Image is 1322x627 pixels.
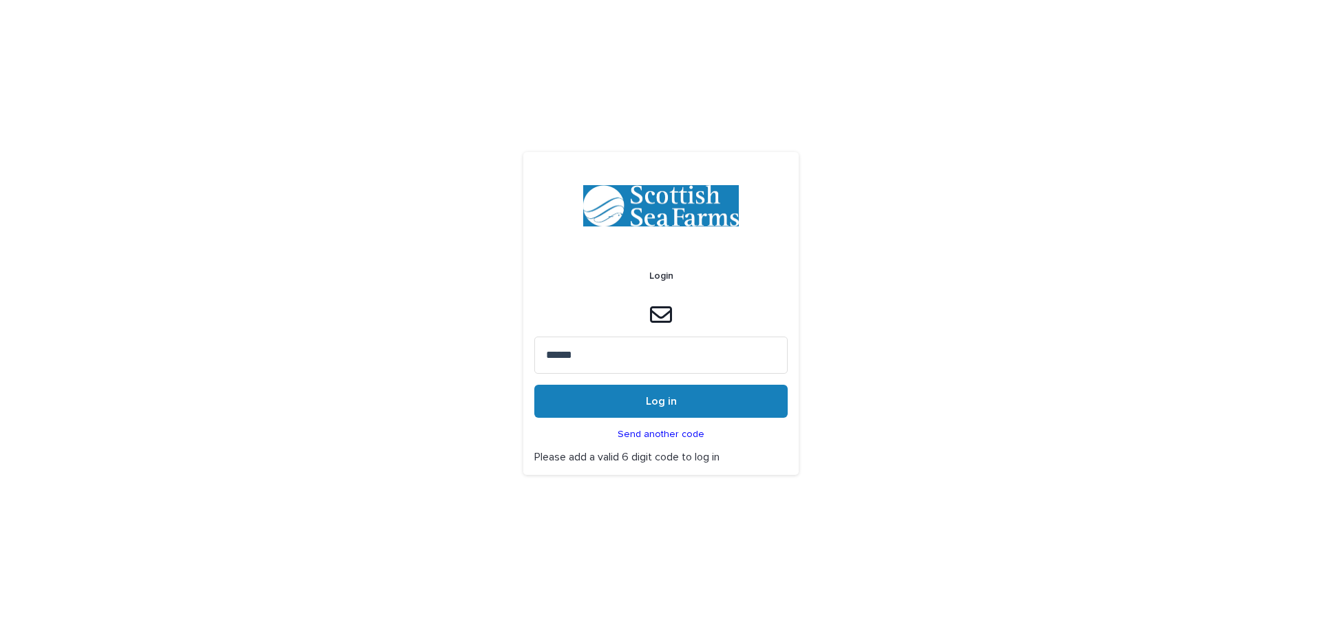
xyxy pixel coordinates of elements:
span: Log in [646,396,677,407]
img: bPIBxiqnSb2ggTQWdOVV [583,185,738,226]
button: Log in [534,385,788,418]
p: Send another code [618,429,704,440]
h2: Login [649,270,673,282]
p: Please add a valid 6 digit code to log in [534,451,788,464]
